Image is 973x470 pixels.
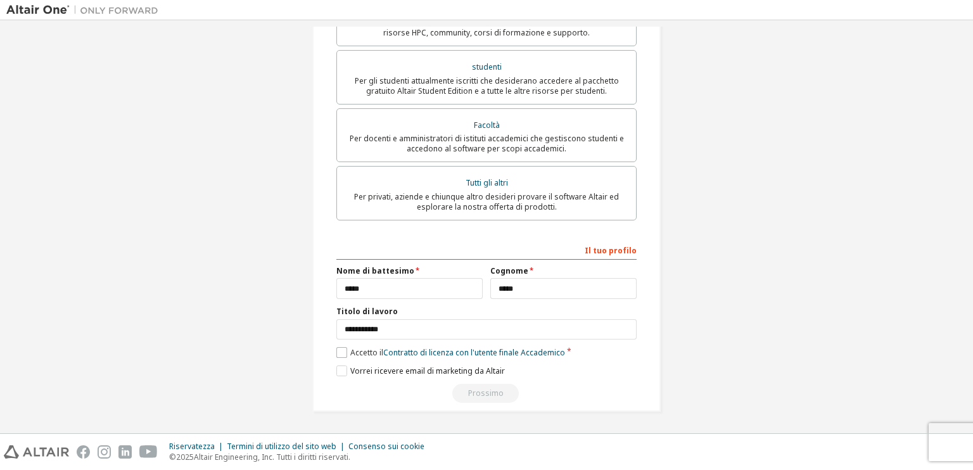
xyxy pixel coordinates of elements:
font: Titolo di lavoro [336,306,398,317]
font: Altair Engineering, Inc. Tutti i diritti riservati. [194,452,350,462]
font: Termini di utilizzo del sito web [227,441,336,452]
font: Per docenti e amministratori di istituti accademici che gestiscono studenti e accedono al softwar... [350,133,624,154]
font: Per privati, aziende e chiunque altro desideri provare il software Altair ed esplorare la nostra ... [354,191,619,212]
font: studenti [472,61,502,72]
font: Tutti gli altri [466,177,508,188]
font: 2025 [176,452,194,462]
img: instagram.svg [98,445,111,459]
font: Vorrei ricevere email di marketing da Altair [350,365,505,376]
font: Consenso sui cookie [348,441,424,452]
font: Riservatezza [169,441,215,452]
font: Nome di battesimo [336,265,414,276]
img: altair_logo.svg [4,445,69,459]
font: Facoltà [474,120,500,130]
img: facebook.svg [77,445,90,459]
font: Il tuo profilo [585,245,637,256]
font: © [169,452,176,462]
font: Accademico [521,347,565,358]
div: Read and acccept EULA to continue [336,384,637,403]
font: Cognome [490,265,528,276]
img: Altair Uno [6,4,165,16]
font: Per gli studenti attualmente iscritti che desiderano accedere al pacchetto gratuito Altair Studen... [355,75,619,96]
font: Contratto di licenza con l'utente finale [383,347,519,358]
font: Per i clienti esistenti che desiderano accedere a download di software, risorse HPC, community, c... [359,17,614,38]
font: Accetto il [350,347,383,358]
img: youtube.svg [139,445,158,459]
img: linkedin.svg [118,445,132,459]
